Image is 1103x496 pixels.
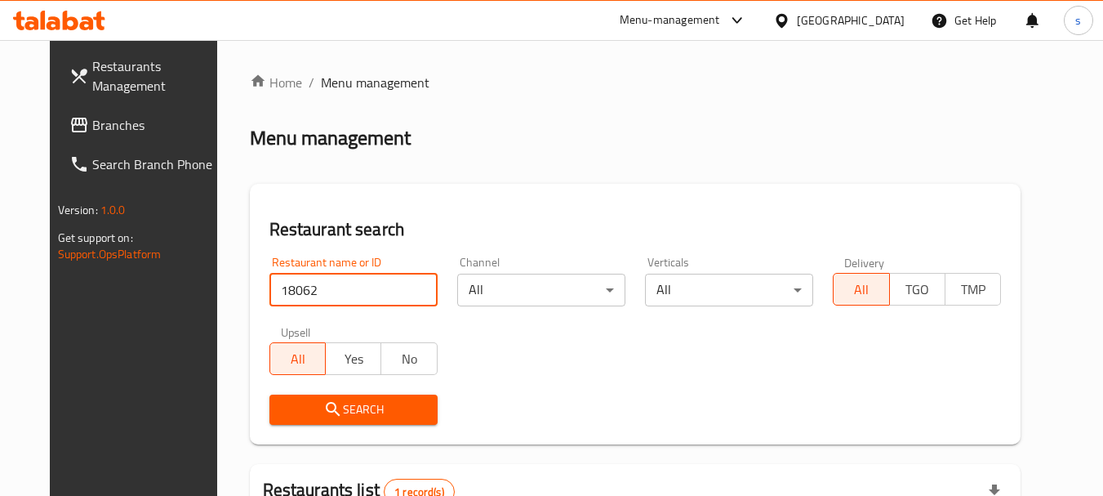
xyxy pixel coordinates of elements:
[250,73,1021,92] nav: breadcrumb
[309,73,314,92] li: /
[269,274,438,306] input: Search for restaurant name or ID..
[889,273,945,306] button: TGO
[58,227,133,248] span: Get support on:
[282,400,425,420] span: Search
[92,115,221,135] span: Branches
[1075,11,1081,29] span: s
[388,347,430,371] span: No
[58,244,162,265] a: Support.OpsPlatform
[797,11,905,29] div: [GEOGRAPHIC_DATA]
[56,47,234,105] a: Restaurants Management
[620,11,720,30] div: Menu-management
[840,278,883,302] span: All
[250,73,302,92] a: Home
[321,73,429,92] span: Menu management
[100,199,126,221] span: 1.0.0
[269,395,438,425] button: Search
[945,273,1001,306] button: TMP
[92,154,221,174] span: Search Branch Phone
[269,342,326,375] button: All
[58,199,98,221] span: Version:
[92,56,221,96] span: Restaurants Management
[277,347,319,371] span: All
[457,274,625,306] div: All
[844,257,885,268] label: Delivery
[896,278,939,302] span: TGO
[380,342,437,375] button: No
[325,342,381,375] button: Yes
[952,278,994,302] span: TMP
[269,217,1002,242] h2: Restaurant search
[332,347,375,371] span: Yes
[281,326,311,337] label: Upsell
[645,274,813,306] div: All
[56,105,234,145] a: Branches
[56,145,234,184] a: Search Branch Phone
[250,125,411,151] h2: Menu management
[833,273,889,306] button: All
